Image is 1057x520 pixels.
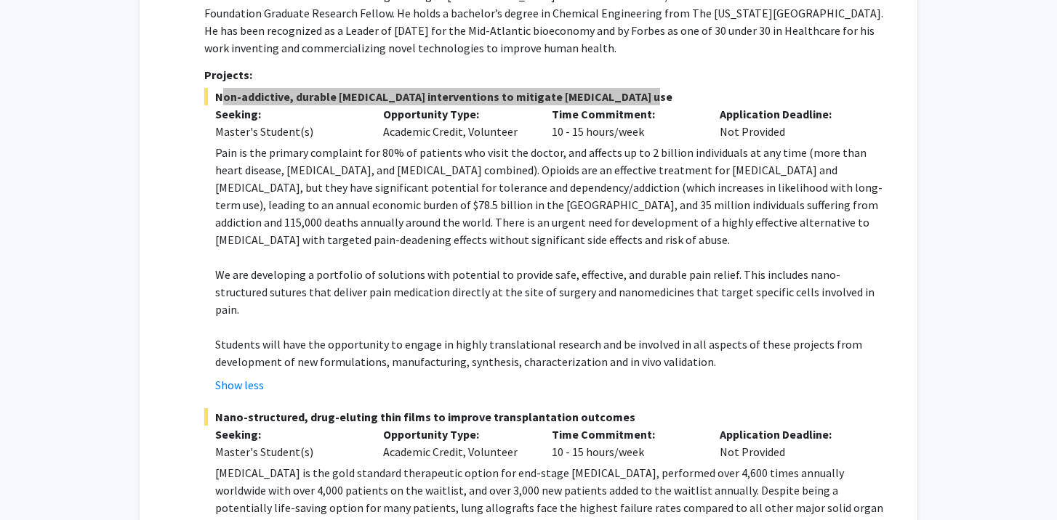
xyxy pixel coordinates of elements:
[204,68,252,82] strong: Projects:
[709,426,877,460] div: Not Provided
[215,105,362,123] p: Seeking:
[383,426,530,443] p: Opportunity Type:
[204,88,888,105] span: Non-addictive, durable [MEDICAL_DATA] interventions to mitigate [MEDICAL_DATA] use
[11,455,62,509] iframe: Chat
[204,408,888,426] span: Nano-structured, drug-eluting thin films to improve transplantation outcomes
[215,266,888,318] p: We are developing a portfolio of solutions with potential to provide safe, effective, and durable...
[215,443,362,460] div: Master's Student(s)
[215,144,888,248] p: Pain is the primary complaint for 80% of patients who visit the doctor, and affects up to 2 billi...
[552,105,699,123] p: Time Commitment:
[709,105,877,140] div: Not Provided
[215,123,362,140] div: Master's Student(s)
[215,376,264,394] button: Show less
[372,426,541,460] div: Academic Credit, Volunteer
[215,336,888,370] p: Students will have the opportunity to engage in highly translational research and be involved in ...
[215,426,362,443] p: Seeking:
[552,426,699,443] p: Time Commitment:
[541,105,710,140] div: 10 - 15 hours/week
[720,105,867,123] p: Application Deadline:
[383,105,530,123] p: Opportunity Type:
[372,105,541,140] div: Academic Credit, Volunteer
[541,426,710,460] div: 10 - 15 hours/week
[720,426,867,443] p: Application Deadline:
